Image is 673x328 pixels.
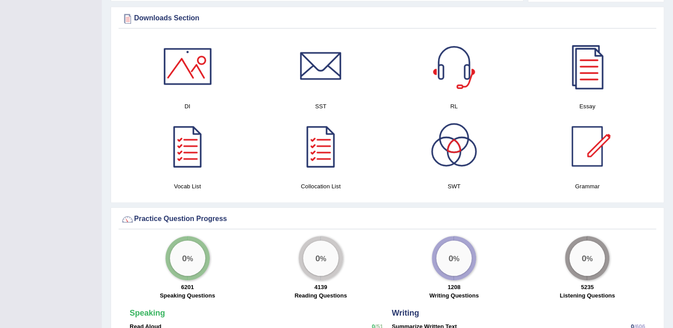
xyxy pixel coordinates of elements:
[303,240,338,276] div: %
[121,12,654,25] div: Downloads Section
[125,102,250,111] h4: DI
[581,284,594,290] strong: 5235
[436,240,472,276] div: %
[525,182,650,191] h4: Grammar
[392,309,419,317] strong: Writing
[392,182,516,191] h4: SWT
[130,309,165,317] strong: Speaking
[569,240,605,276] div: %
[560,291,615,300] label: Listening Questions
[448,284,461,290] strong: 1208
[170,240,205,276] div: %
[182,253,187,263] big: 0
[315,253,320,263] big: 0
[582,253,587,263] big: 0
[181,284,194,290] strong: 6201
[429,291,479,300] label: Writing Questions
[314,284,327,290] strong: 4139
[258,102,383,111] h4: SST
[160,291,215,300] label: Speaking Questions
[449,253,454,263] big: 0
[125,182,250,191] h4: Vocab List
[295,291,347,300] label: Reading Questions
[258,182,383,191] h4: Collocation List
[525,102,650,111] h4: Essay
[121,213,654,226] div: Practice Question Progress
[392,102,516,111] h4: RL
